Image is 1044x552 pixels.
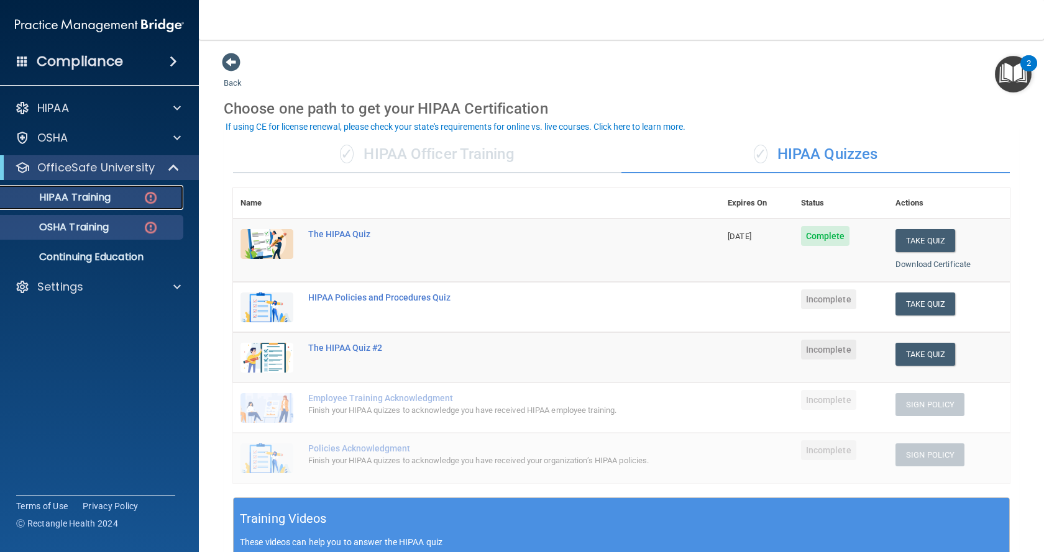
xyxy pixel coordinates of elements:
span: Incomplete [801,340,856,360]
div: Choose one path to get your HIPAA Certification [224,91,1019,127]
a: Privacy Policy [83,500,139,512]
h4: Compliance [37,53,123,70]
a: Terms of Use [16,500,68,512]
iframe: Drift Widget Chat Controller [829,464,1029,514]
div: Policies Acknowledgment [308,443,658,453]
span: ✓ [340,145,354,163]
span: Complete [801,226,850,246]
img: danger-circle.6113f641.png [143,220,158,235]
a: Download Certificate [895,260,971,269]
span: Incomplete [801,440,856,460]
a: Back [224,63,242,88]
button: Sign Policy [895,393,964,416]
span: Ⓒ Rectangle Health 2024 [16,517,118,530]
button: If using CE for license renewal, please check your state's requirements for online vs. live cours... [224,120,687,133]
div: 2 [1027,63,1031,79]
div: The HIPAA Quiz [308,229,658,239]
p: These videos can help you to answer the HIPAA quiz [240,537,1003,547]
button: Take Quiz [895,229,955,252]
span: Incomplete [801,390,856,410]
a: Settings [15,279,181,294]
div: HIPAA Policies and Procedures Quiz [308,292,658,302]
p: Settings [37,279,83,294]
p: OSHA Training [8,221,109,233]
div: HIPAA Quizzes [621,136,1010,173]
p: HIPAA Training [8,191,111,204]
p: OfficeSafe University [37,160,155,175]
p: HIPAA [37,101,69,115]
span: [DATE] [728,232,751,241]
button: Take Quiz [895,343,955,366]
div: HIPAA Officer Training [233,136,621,173]
th: Actions [888,188,1010,219]
th: Name [233,188,301,219]
span: Incomplete [801,289,856,309]
div: If using CE for license renewal, please check your state's requirements for online vs. live cours... [226,122,685,131]
p: Continuing Education [8,251,178,263]
a: OfficeSafe University [15,160,180,175]
button: Take Quiz [895,292,955,315]
div: The HIPAA Quiz #2 [308,343,658,353]
a: HIPAA [15,101,181,115]
div: Finish your HIPAA quizzes to acknowledge you have received HIPAA employee training. [308,403,658,418]
button: Open Resource Center, 2 new notifications [995,56,1032,93]
span: ✓ [754,145,767,163]
img: danger-circle.6113f641.png [143,190,158,206]
img: PMB logo [15,13,184,38]
div: Finish your HIPAA quizzes to acknowledge you have received your organization’s HIPAA policies. [308,453,658,468]
button: Sign Policy [895,443,964,466]
th: Expires On [720,188,793,219]
h5: Training Videos [240,508,327,530]
p: OSHA [37,130,68,145]
div: Employee Training Acknowledgment [308,393,658,403]
th: Status [794,188,889,219]
a: OSHA [15,130,181,145]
